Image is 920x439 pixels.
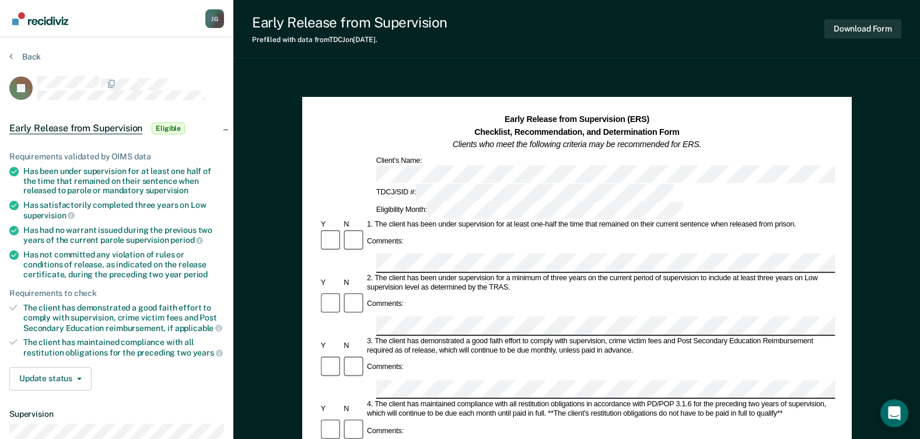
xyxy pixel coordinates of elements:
[23,250,224,279] div: Has not committed any violation of rules or conditions of release, as indicated on the release ce...
[365,363,405,372] div: Comments:
[152,123,185,134] span: Eligible
[880,399,908,427] div: Open Intercom Messenger
[9,409,224,419] dt: Supervision
[9,367,92,391] button: Update status
[23,166,224,196] div: Has been under supervision for at least one half of the time that remained on their sentence when...
[319,342,342,351] div: Y
[342,342,365,351] div: N
[252,36,447,44] div: Prefilled with data from TDCJ on [DATE] .
[193,348,223,357] span: years
[252,14,447,31] div: Early Release from Supervision
[365,236,405,246] div: Comments:
[23,225,224,245] div: Has had no warrant issued during the previous two years of the current parole supervision
[146,186,188,195] span: supervision
[365,426,405,435] div: Comments:
[9,51,41,62] button: Back
[342,219,365,229] div: N
[374,183,674,201] div: TDCJ/SID #:
[452,140,701,149] em: Clients who meet the following criteria may be recommended for ERS.
[365,337,835,356] div: 3. The client has demonstrated a good faith effort to comply with supervision, crime victim fees ...
[474,127,680,137] strong: Checklist, Recommendation, and Determination Form
[9,123,142,134] span: Early Release from Supervision
[9,288,224,298] div: Requirements to check
[319,405,342,414] div: Y
[184,270,208,279] span: period
[342,405,365,414] div: N
[365,400,835,419] div: 4. The client has maintained compliance with all restitution obligations in accordance with PD/PO...
[319,219,342,229] div: Y
[23,337,224,357] div: The client has maintained compliance with all restitution obligations for the preceding two
[824,19,901,39] button: Download Form
[365,219,835,229] div: 1. The client has been under supervision for at least one-half the time that remained on their cu...
[170,235,203,245] span: period
[319,278,342,288] div: Y
[205,9,224,28] button: Profile dropdown button
[374,201,685,219] div: Eligibility Month:
[365,274,835,292] div: 2. The client has been under supervision for a minimum of three years on the current period of su...
[23,303,224,333] div: The client has demonstrated a good faith effort to comply with supervision, crime victim fees and...
[365,300,405,309] div: Comments:
[175,323,222,333] span: applicable
[205,9,224,28] div: J G
[342,278,365,288] div: N
[12,12,68,25] img: Recidiviz
[23,200,224,220] div: Has satisfactorily completed three years on Low
[505,114,649,124] strong: Early Release from Supervision (ERS)
[9,152,224,162] div: Requirements validated by OIMS data
[23,211,75,220] span: supervision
